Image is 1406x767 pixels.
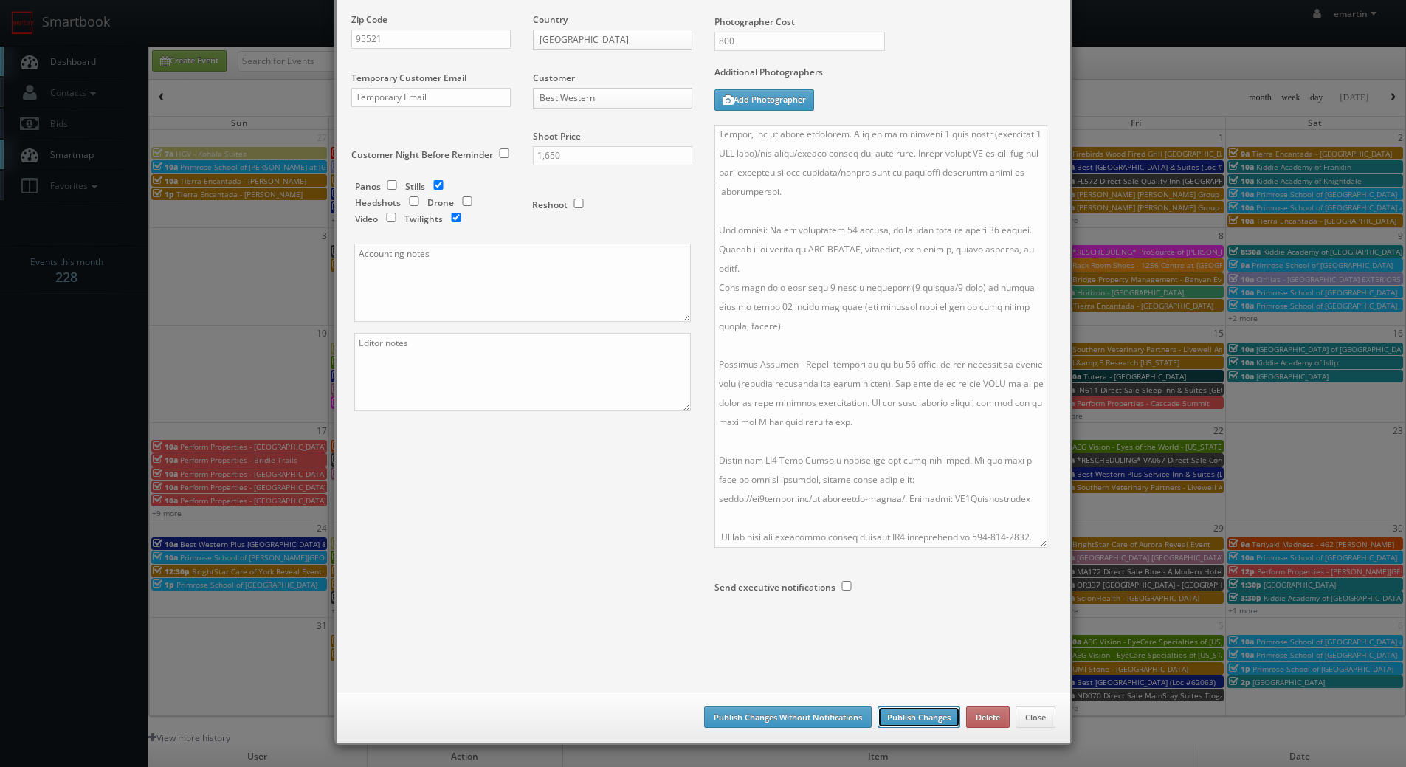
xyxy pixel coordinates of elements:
[1016,706,1055,729] button: Close
[714,89,814,111] button: Add Photographer
[355,196,401,209] label: Headshots
[427,196,454,209] label: Drone
[351,13,387,26] label: Zip Code
[540,89,672,108] span: Best Western
[351,30,511,49] input: Zip Code
[704,706,872,729] button: Publish Changes Without Notifications
[540,30,672,49] span: [GEOGRAPHIC_DATA]
[355,213,378,225] label: Video
[533,130,581,142] label: Shoot Price
[404,213,443,225] label: Twilights
[714,66,1055,86] label: Additional Photographers
[714,32,885,51] input: Photographer Cost
[714,581,835,594] label: Send executive notifications
[533,30,692,50] a: [GEOGRAPHIC_DATA]
[533,146,692,165] input: Shoot Price
[405,180,425,193] label: Stills
[355,180,381,193] label: Panos
[703,16,1066,28] label: Photographer Cost
[533,13,568,26] label: Country
[878,706,960,729] button: Publish Changes
[533,72,575,84] label: Customer
[533,88,692,109] a: Best Western
[966,706,1010,729] button: Delete
[351,72,466,84] label: Temporary Customer Email
[351,148,493,161] label: Customer Night Before Reminder
[351,88,511,107] input: Temporary Email
[532,199,568,211] label: Reshoot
